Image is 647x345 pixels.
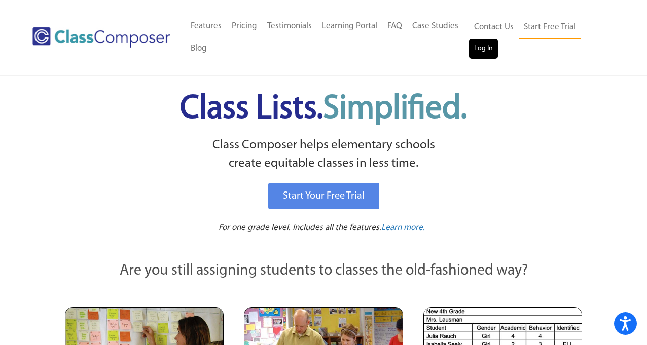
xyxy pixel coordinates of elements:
[262,15,317,37] a: Testimonials
[519,16,581,39] a: Start Free Trial
[186,15,227,37] a: Features
[323,93,467,126] span: Simplified.
[469,16,519,39] a: Contact Us
[65,260,582,282] p: Are you still assigning students to classes the old-fashioned way?
[186,37,212,60] a: Blog
[227,15,262,37] a: Pricing
[180,93,467,126] span: Class Lists.
[32,27,170,48] img: Class Composer
[381,222,425,235] a: Learn more.
[219,223,381,232] span: For one grade level. Includes all the features.
[186,15,469,60] nav: Header Menu
[469,39,498,59] a: Log In
[317,15,382,37] a: Learning Portal
[268,183,379,209] a: Start Your Free Trial
[63,136,584,173] p: Class Composer helps elementary schools create equitable classes in less time.
[469,16,607,59] nav: Header Menu
[407,15,463,37] a: Case Studies
[283,191,365,201] span: Start Your Free Trial
[382,15,407,37] a: FAQ
[381,223,425,232] span: Learn more.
